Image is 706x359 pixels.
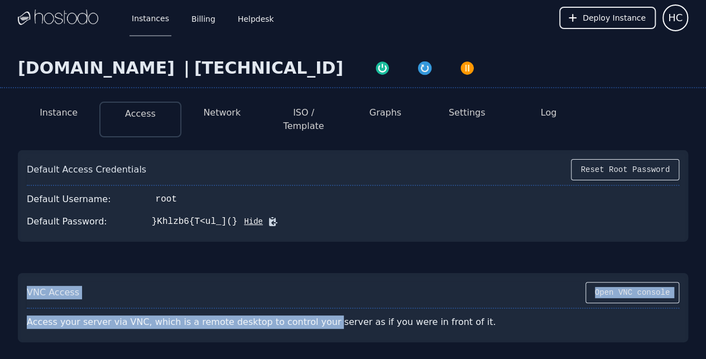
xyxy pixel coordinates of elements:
[585,282,679,303] button: Open VNC console
[18,58,179,78] div: [DOMAIN_NAME]
[18,9,98,26] img: Logo
[374,60,390,76] img: Power On
[27,311,527,333] div: Access your server via VNC, which is a remote desktop to control your server as if you were in fr...
[156,193,177,206] div: root
[459,60,475,76] img: Power Off
[27,193,111,206] div: Default Username:
[446,58,488,76] button: Power Off
[662,4,688,31] button: User menu
[369,106,401,119] button: Graphs
[203,106,241,119] button: Network
[541,106,557,119] button: Log
[27,286,79,299] div: VNC Access
[27,215,107,228] div: Default Password:
[417,60,433,76] img: Restart
[559,7,656,29] button: Deploy Instance
[571,159,679,180] button: Reset Root Password
[179,58,194,78] div: |
[125,107,156,121] button: Access
[449,106,486,119] button: Settings
[361,58,404,76] button: Power On
[668,10,683,26] span: HC
[152,215,238,228] div: }Khlzb6{T<ul_](}
[237,216,263,227] button: Hide
[404,58,446,76] button: Restart
[40,106,78,119] button: Instance
[27,163,146,176] div: Default Access Credentials
[272,106,335,133] button: ISO / Template
[583,12,646,23] span: Deploy Instance
[194,58,343,78] div: [TECHNICAL_ID]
